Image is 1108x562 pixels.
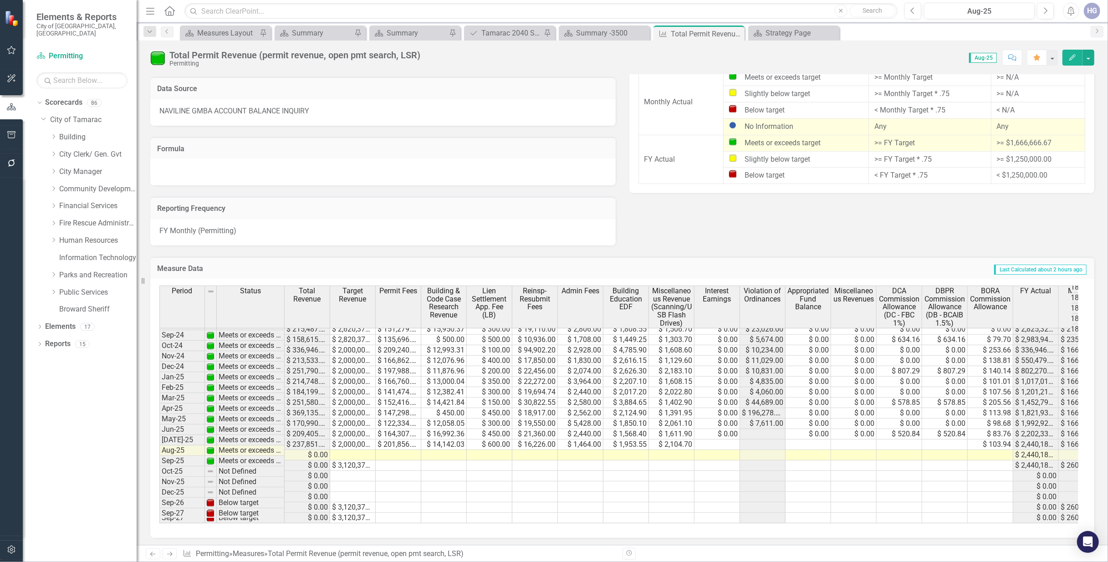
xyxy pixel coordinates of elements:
td: $ 237,851.18 [285,439,330,450]
td: Mar-25 [159,393,205,404]
td: $ 0.00 [694,429,740,439]
td: $ 4,835.00 [740,377,786,387]
img: Slightly below target [729,154,736,162]
td: $ 135,696.17 [376,335,421,345]
td: $ 158,615.14 [285,335,330,345]
td: Nov-24 [159,351,205,362]
a: Parks and Recreation [59,270,137,281]
td: $ 16,992.36 [421,429,467,439]
td: Nov-25 [159,477,205,487]
td: $ 0.00 [786,377,831,387]
td: $ 634.16 [922,335,968,345]
td: $ 11,029.00 [740,356,786,366]
td: $ 1,449.25 [603,335,649,345]
td: Meets or exceeds target [217,372,285,383]
td: $ 12,076.96 [421,356,467,366]
td: $ 2,928.00 [558,345,603,356]
td: $ 0.00 [831,335,877,345]
td: Sep-25 [159,456,205,466]
a: Fire Rescue Administration [59,218,137,229]
a: City of Tamarac [50,115,137,125]
input: Search Below... [36,72,128,88]
td: $ 251,790.88 [285,366,330,377]
a: Public Services [59,287,137,298]
td: $ 197,988.80 [376,366,421,377]
td: $ 209,240.78 [376,345,421,356]
td: $ 2,626.30 [603,366,649,377]
td: $ 22,272.00 [512,377,558,387]
div: Tamarac 2040 Strategic Plan - Departmental Action Plan [481,27,541,39]
img: 1UOPjbPZzarJnojPNnPdqcrKqsyubKg2UwelywlROmNPl+gdMW9Kb8ri8GgAAAABJRU5ErkJggg== [207,384,214,391]
td: $ 0.00 [694,345,740,356]
td: $ 166,666.67 [1059,366,1104,377]
td: [DATE]-25 [159,435,205,445]
img: 1UOPjbPZzarJnojPNnPdqcrKqsyubKg2UwelywlROmNPl+gdMW9Kb8ri8GgAAAABJRU5ErkJggg== [207,436,214,444]
img: Meets or exceeds target [729,72,736,80]
div: Summary -3500 [576,27,648,39]
img: 1UOPjbPZzarJnojPNnPdqcrKqsyubKg2UwelywlROmNPl+gdMW9Kb8ri8GgAAAABJRU5ErkJggg== [207,332,214,339]
td: $ 170,990.93 [285,419,330,429]
td: $ 44,689.00 [740,398,786,408]
td: $ 12,993.31 [421,345,467,356]
a: Broward Sheriff [59,304,137,315]
td: $ 1,611.90 [649,429,694,439]
td: $ 300.00 [467,387,512,398]
td: $ 103.94 [968,439,1013,450]
td: $ 1,402.90 [649,398,694,408]
td: $ 17,850.00 [512,356,558,366]
img: 1UOPjbPZzarJnojPNnPdqcrKqsyubKg2UwelywlROmNPl+gdMW9Kb8ri8GgAAAABJRU5ErkJggg== [207,457,214,465]
div: Measures Layout [197,27,257,39]
td: $ 0.00 [1013,481,1059,492]
td: Jun-25 [159,424,205,435]
td: $ 1,850.10 [603,419,649,429]
td: $ 0.00 [922,387,968,398]
td: Meets or exceeds target [217,404,285,414]
td: $ 12,058.05 [421,419,467,429]
td: $ 11,876.96 [421,366,467,377]
td: $ 140.14 [968,366,1013,377]
td: $ 0.00 [877,419,922,429]
td: $ 0.00 [831,419,877,429]
td: $ 2,820,375.00 [330,335,376,345]
img: 1UOPjbPZzarJnojPNnPdqcrKqsyubKg2UwelywlROmNPl+gdMW9Kb8ri8GgAAAABJRU5ErkJggg== [207,373,214,381]
td: $ 0.00 [831,429,877,439]
td: $ 0.00 [786,419,831,429]
td: $ 0.00 [285,481,330,492]
td: $ 200.00 [467,366,512,377]
td: $ 2,207.10 [603,377,649,387]
td: $ 2,440,182.29 [1013,460,1059,471]
td: Oct-25 [159,466,205,477]
td: $ 2,440,182.29 [1013,450,1059,460]
td: $ 14,421.84 [421,398,467,408]
td: $ 10,936.00 [512,335,558,345]
td: $ 12,382.41 [421,387,467,398]
td: Feb-25 [159,383,205,393]
td: $ 2,440,182.29 [1013,439,1059,450]
td: $ 0.00 [694,408,740,419]
td: $ 2,440.00 [558,387,603,398]
td: $ 0.00 [694,387,740,398]
td: $ 0.00 [831,387,877,398]
td: $ 150.00 [467,398,512,408]
input: Search ClearPoint... [184,3,898,19]
span: Aug-25 [969,53,997,63]
td: $ 1,452,799.04 [1013,398,1059,408]
img: No Information [729,122,736,129]
td: $ 0.00 [694,335,740,345]
div: Strategy Page [766,27,837,39]
td: $ 166,666.67 [1059,377,1104,387]
td: $ 1,608.15 [649,377,694,387]
td: Dec-25 [159,487,205,498]
td: $ 21,360.00 [512,429,558,439]
span: Search [863,7,882,14]
img: Below target [729,105,736,112]
td: $ 0.00 [786,335,831,345]
td: $ 1,303.70 [649,335,694,345]
div: Summary [387,27,447,39]
td: $ 2,000,000.00 [330,429,376,439]
td: $ 450.00 [467,429,512,439]
td: $ 0.00 [831,366,877,377]
td: $ 166,666.67 [1059,419,1104,429]
td: $ 634.16 [877,335,922,345]
a: Scorecards [45,97,82,108]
